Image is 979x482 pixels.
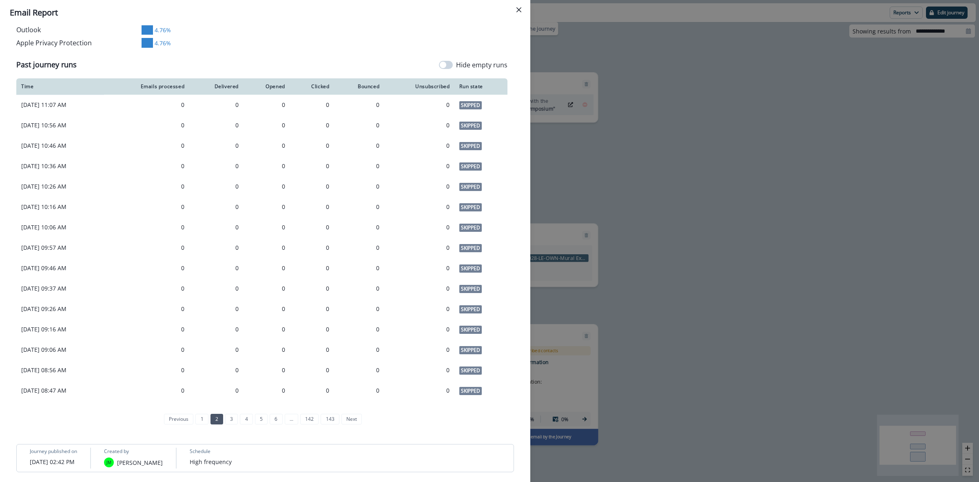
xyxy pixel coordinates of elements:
div: 0 [109,346,184,354]
span: Skipped [459,142,482,150]
div: Time [21,83,99,90]
div: 0 [389,101,450,109]
ul: Pagination [162,414,362,424]
button: Close [512,3,525,16]
a: Page 5 [255,414,268,424]
div: 0 [109,284,184,293]
div: 0 [194,305,239,313]
span: Skipped [459,122,482,130]
div: 0 [389,121,450,129]
div: 0 [248,366,285,374]
div: 0 [194,366,239,374]
p: [DATE] 09:16 AM [21,325,99,333]
p: [DATE] 09:57 AM [21,244,99,252]
div: 0 [109,223,184,231]
div: 0 [389,142,450,150]
div: 0 [194,223,239,231]
div: 0 [194,325,239,333]
p: [DATE] 08:56 AM [21,366,99,374]
div: 0 [295,203,330,211]
a: Jump forward [285,414,298,424]
div: 0 [109,264,184,272]
div: 0 [389,386,450,395]
div: 0 [109,162,184,170]
span: Skipped [459,366,482,375]
div: 0 [109,386,184,395]
div: 0 [194,264,239,272]
p: [DATE] 09:37 AM [21,284,99,293]
div: 0 [194,346,239,354]
div: 0 [248,142,285,150]
div: 0 [295,162,330,170]
div: 0 [339,366,379,374]
span: Skipped [459,162,482,171]
div: 0 [248,325,285,333]
div: 0 [194,244,239,252]
span: Skipped [459,203,482,211]
p: [DATE] 09:46 AM [21,264,99,272]
div: Bounced [339,83,379,90]
div: Jordan Mauldin [106,461,111,465]
a: Page 3 [225,414,238,424]
a: Page 143 [321,414,339,424]
div: 0 [109,325,184,333]
div: 0 [339,244,379,252]
a: Page 142 [300,414,319,424]
p: [DATE] 09:26 AM [21,305,99,313]
div: Clicked [295,83,330,90]
div: 0 [339,305,379,313]
div: 0 [248,223,285,231]
div: 0 [248,305,285,313]
span: Skipped [459,244,482,252]
div: 0 [109,142,184,150]
div: 0 [248,346,285,354]
a: Page 4 [240,414,253,424]
p: [DATE] 11:07 AM [21,101,99,109]
span: Skipped [459,326,482,334]
p: [DATE] 10:36 AM [21,162,99,170]
div: 0 [295,346,330,354]
div: 0 [295,325,330,333]
div: 0 [389,346,450,354]
p: Created by [104,448,129,455]
div: 0 [389,244,450,252]
div: 0 [295,121,330,129]
div: 0 [339,121,379,129]
div: 0 [194,203,239,211]
div: 0 [248,284,285,293]
span: Skipped [459,101,482,109]
p: [DATE] 10:46 AM [21,142,99,150]
div: 0 [248,182,285,191]
p: [PERSON_NAME] [117,458,163,467]
div: 4.76% [153,26,171,34]
div: 0 [295,244,330,252]
div: 0 [109,305,184,313]
p: High frequency [190,458,232,466]
div: 0 [339,346,379,354]
p: Past journey runs [16,59,77,70]
div: 0 [109,366,184,374]
div: 0 [194,142,239,150]
div: 0 [339,264,379,272]
div: 0 [295,142,330,150]
div: Outlook [16,25,138,35]
div: 0 [109,182,184,191]
div: 4.76% [153,39,171,47]
div: Email Report [10,7,521,19]
div: 0 [389,264,450,272]
div: 0 [339,325,379,333]
div: 0 [248,101,285,109]
div: Opened [248,83,285,90]
p: Schedule [190,448,210,455]
div: 0 [194,162,239,170]
div: 0 [248,264,285,272]
div: 0 [248,203,285,211]
div: 0 [389,182,450,191]
div: 0 [295,305,330,313]
div: 0 [194,101,239,109]
a: Next page [341,414,362,424]
div: Unsubscribed [389,83,450,90]
div: 0 [295,101,330,109]
div: Run state [459,83,503,90]
span: Skipped [459,224,482,232]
